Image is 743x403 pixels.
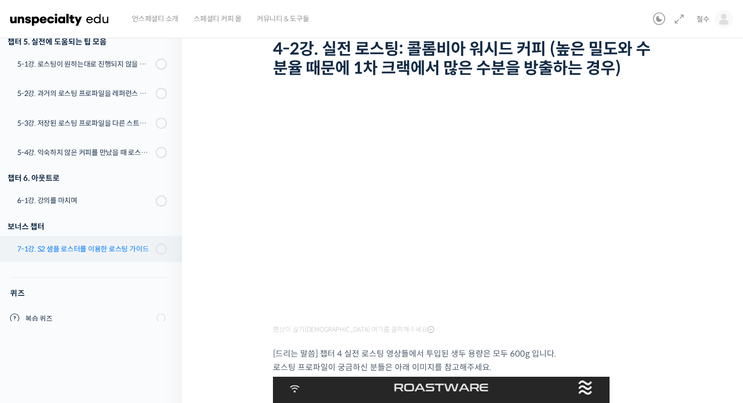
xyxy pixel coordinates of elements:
span: 복습 퀴즈 [25,314,53,324]
div: 5-4강. 익숙하지 않은 커피를 만났을 때 로스팅 전략 세우는 방법 [17,147,153,158]
div: 6-1강. 강의를 마치며 [17,195,153,206]
div: 챕터 6. 아웃트로 [8,171,167,185]
p: [드리는 말씀] 챕터 4 실전 로스팅 영상들에서 투입된 생두 용량은 모두 600g 입니다. 로스팅 프로파일이 궁금하신 분들은 아래 이미지를 참고해주세요. [273,347,657,374]
div: 보너스 챕터 [8,220,167,233]
a: 설정 [130,319,194,344]
a: 대화 [67,319,130,344]
div: 5-2강. 과거의 로스팅 프로파일을 레퍼런스 삼아 리뷰하는 방법 [17,88,153,99]
h1: 4-2강. 실전 로스팅: 콜롬비아 워시드 커피 (높은 밀도와 수분율 때문에 1차 크랙에서 많은 수분을 방출하는 경우) [273,39,657,78]
span: 대화 [92,335,105,343]
span: 철수 [696,15,710,24]
span: 홈 [32,334,38,342]
h4: 퀴즈 [10,277,167,298]
div: 챕터 5. 실전에 도움되는 팁 모음 [8,35,167,48]
span: 영상이 끊기[DEMOGRAPHIC_DATA] 여기를 클릭해주세요 [273,326,434,334]
div: 5-1강. 로스팅이 원하는대로 진행되지 않을 때, 일관성이 떨어질 때 [17,59,153,70]
a: 홈 [3,319,67,344]
div: 5-3강. 저장된 로스팅 프로파일을 다른 스트롱홀드 로스팅 머신에서 적용할 경우에 보정하는 방법 [17,118,153,129]
div: 7-1강. S2 샘플 로스터를 이용한 로스팅 가이드 [17,243,153,255]
span: 설정 [156,334,168,342]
